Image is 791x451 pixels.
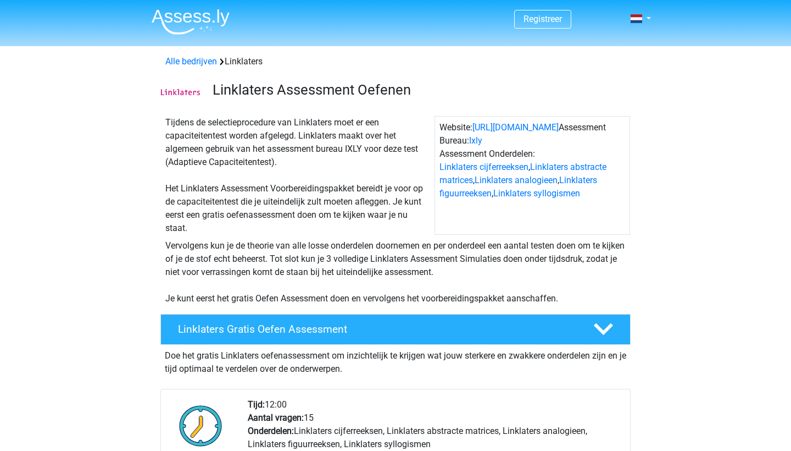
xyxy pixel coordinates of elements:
a: Linklaters figuurreeksen [439,175,597,199]
div: Vervolgens kun je de theorie van alle losse onderdelen doornemen en per onderdeel een aantal test... [161,239,630,305]
div: Website: Assessment Bureau: Assessment Onderdelen: , , , , [435,116,630,235]
a: Linklaters cijferreeksen [439,162,528,172]
img: Assessly [152,9,230,35]
a: Linklaters syllogismen [493,188,580,199]
a: Linklaters Gratis Oefen Assessment [156,314,635,345]
b: Tijd: [248,399,265,410]
a: [URL][DOMAIN_NAME] [472,122,559,133]
b: Onderdelen: [248,426,294,436]
a: Alle bedrijven [165,56,217,67]
div: Doe het gratis Linklaters oefenassessment om inzichtelijk te krijgen wat jouw sterkere en zwakker... [160,345,631,376]
a: Linklaters analogieen [475,175,558,185]
a: Ixly [469,135,482,146]
h4: Linklaters Gratis Oefen Assessment [178,323,576,335]
div: Linklaters [161,55,630,68]
h3: Linklaters Assessment Oefenen [213,81,622,98]
div: Tijdens de selectieprocedure van Linklaters moet er een capaciteitentest worden afgelegd. Linklat... [161,116,435,235]
a: Registreer [523,14,562,24]
a: Linklaters abstracte matrices [439,162,606,185]
b: Aantal vragen: [248,413,304,423]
